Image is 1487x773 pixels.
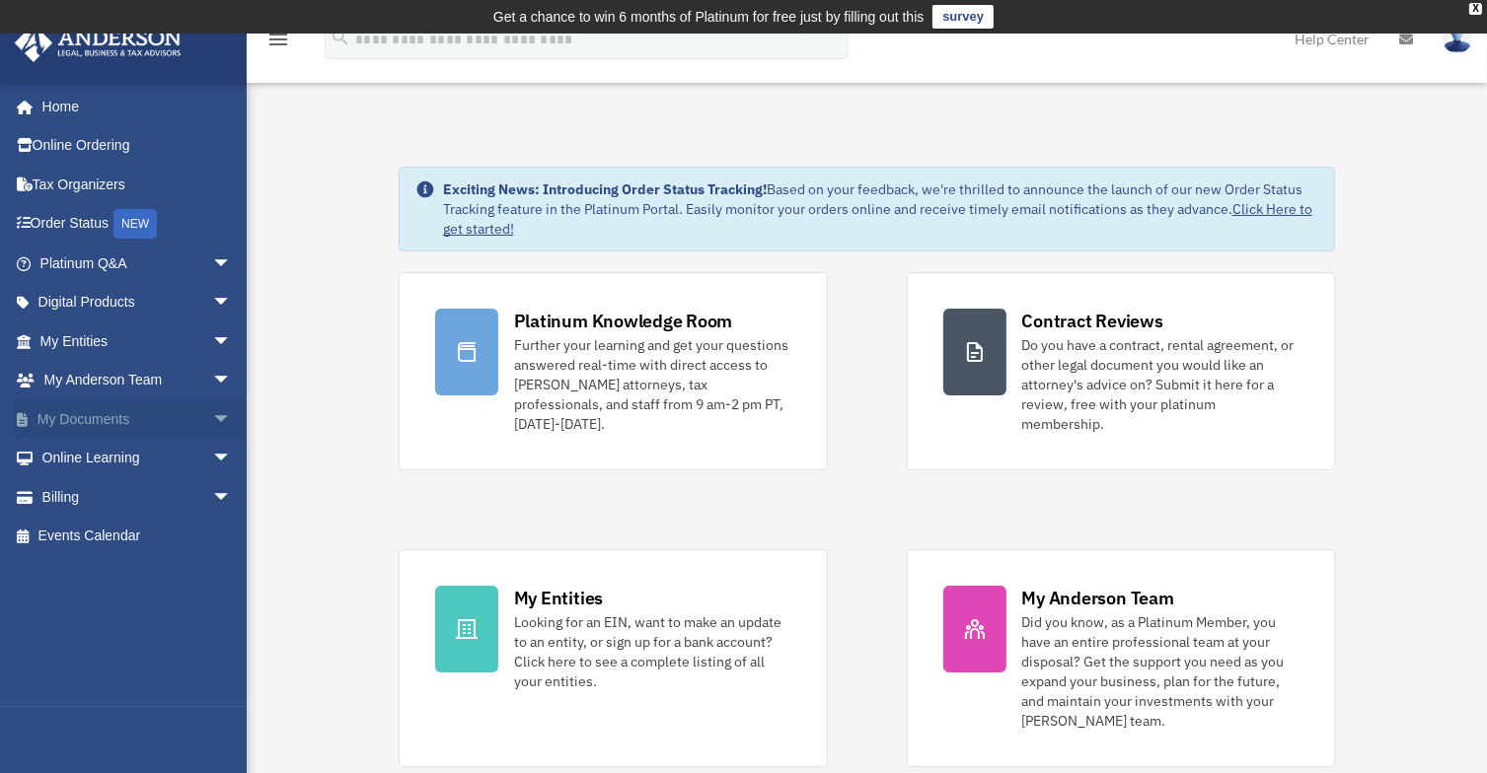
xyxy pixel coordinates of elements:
img: Anderson Advisors Platinum Portal [9,24,187,62]
a: Order StatusNEW [14,204,261,245]
span: arrow_drop_down [212,244,252,284]
a: Digital Productsarrow_drop_down [14,283,261,322]
a: Home [14,87,252,126]
a: My Documentsarrow_drop_down [14,399,261,439]
div: Further your learning and get your questions answered real-time with direct access to [PERSON_NAM... [514,335,791,434]
i: search [330,27,351,48]
a: Click Here to get started! [443,200,1312,238]
img: User Pic [1443,25,1472,53]
div: Contract Reviews [1022,309,1163,333]
div: Based on your feedback, we're thrilled to announce the launch of our new Order Status Tracking fe... [443,179,1319,239]
div: NEW [113,209,157,239]
span: arrow_drop_down [212,283,252,323]
span: arrow_drop_down [212,321,252,362]
a: My Entities Looking for an EIN, want to make an update to an entity, or sign up for a bank accoun... [399,549,828,767]
a: Platinum Q&Aarrow_drop_down [14,244,261,283]
a: Platinum Knowledge Room Further your learning and get your questions answered real-time with dire... [399,272,828,470]
div: My Entities [514,586,603,610]
div: Do you have a contract, rental agreement, or other legal document you would like an attorney's ad... [1022,335,1300,434]
a: Online Learningarrow_drop_down [14,439,261,478]
span: arrow_drop_down [212,361,252,401]
span: arrow_drop_down [212,399,252,440]
div: Did you know, as a Platinum Member, you have an entire professional team at your disposal? Get th... [1022,612,1300,731]
div: Platinum Knowledge Room [514,309,733,333]
a: My Entitiesarrow_drop_down [14,321,261,361]
strong: Exciting News: Introducing Order Status Tracking! [443,180,767,198]
span: arrow_drop_down [212,439,252,479]
a: menu [266,35,290,51]
a: My Anderson Team Did you know, as a Platinum Member, you have an entire professional team at your... [907,549,1336,767]
div: close [1469,3,1482,15]
span: arrow_drop_down [212,477,252,518]
a: Online Ordering [14,126,261,166]
div: Looking for an EIN, want to make an update to an entity, or sign up for a bank account? Click her... [514,612,791,691]
a: Events Calendar [14,517,261,556]
a: Tax Organizers [14,165,261,204]
a: My Anderson Teamarrow_drop_down [14,361,261,400]
div: Get a chance to win 6 months of Platinum for free just by filling out this [493,5,925,29]
a: survey [932,5,994,29]
div: My Anderson Team [1022,586,1174,610]
i: menu [266,28,290,51]
a: Billingarrow_drop_down [14,477,261,517]
a: Contract Reviews Do you have a contract, rental agreement, or other legal document you would like... [907,272,1336,470]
